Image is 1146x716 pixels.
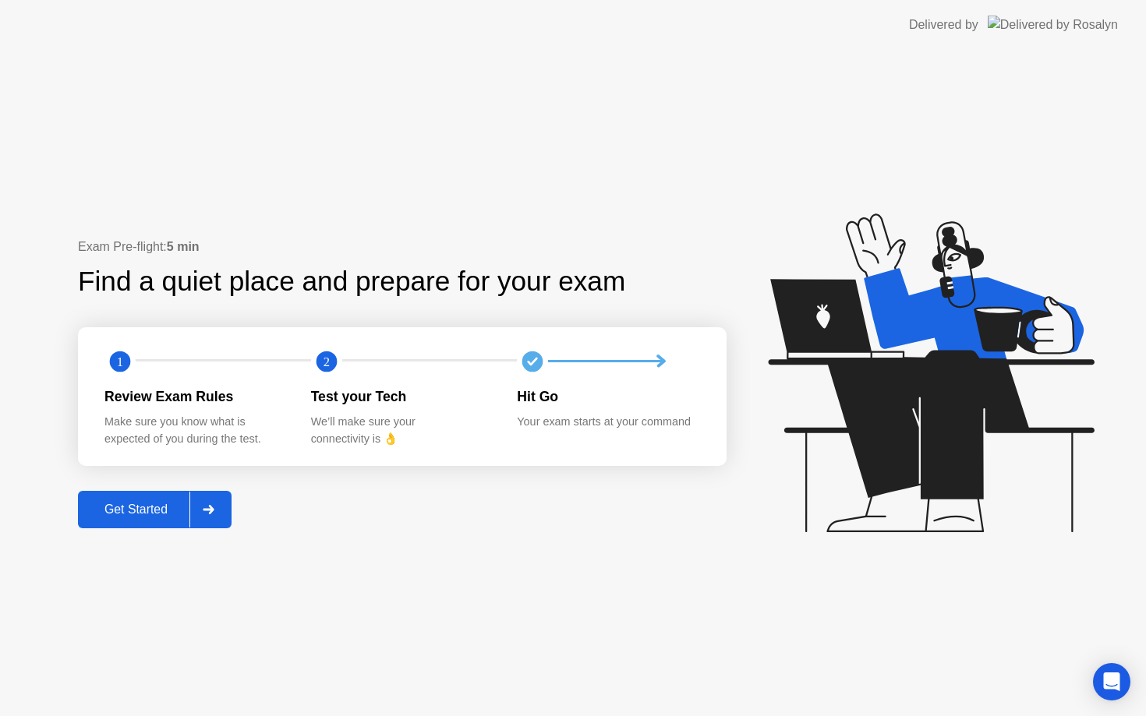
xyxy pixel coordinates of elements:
[988,16,1118,34] img: Delivered by Rosalyn
[78,238,727,256] div: Exam Pre-flight:
[311,414,493,447] div: We’ll make sure your connectivity is 👌
[83,503,189,517] div: Get Started
[104,414,286,447] div: Make sure you know what is expected of you during the test.
[324,354,330,369] text: 2
[167,240,200,253] b: 5 min
[78,261,628,302] div: Find a quiet place and prepare for your exam
[104,386,286,407] div: Review Exam Rules
[117,354,123,369] text: 1
[78,491,232,528] button: Get Started
[1093,663,1130,700] div: Open Intercom Messenger
[311,386,493,407] div: Test your Tech
[517,386,699,407] div: Hit Go
[517,414,699,431] div: Your exam starts at your command
[909,16,978,34] div: Delivered by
